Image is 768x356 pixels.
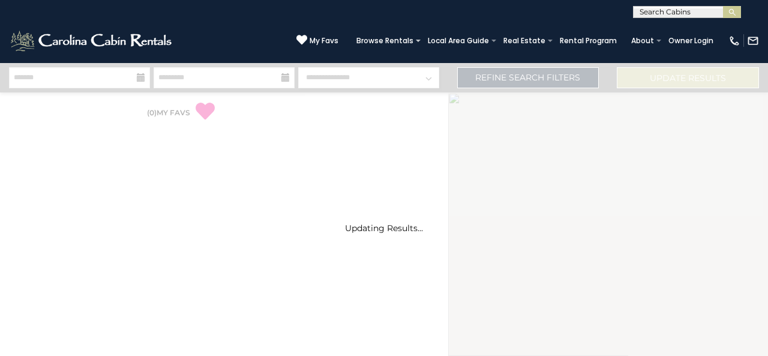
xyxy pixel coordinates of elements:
a: Rental Program [554,32,623,49]
a: Real Estate [497,32,551,49]
a: About [625,32,660,49]
img: White-1-2.png [9,29,175,53]
a: Owner Login [662,32,719,49]
a: Local Area Guide [422,32,495,49]
span: My Favs [310,35,338,46]
a: My Favs [296,34,338,47]
img: mail-regular-white.png [747,35,759,47]
a: Browse Rentals [350,32,419,49]
img: phone-regular-white.png [728,35,740,47]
